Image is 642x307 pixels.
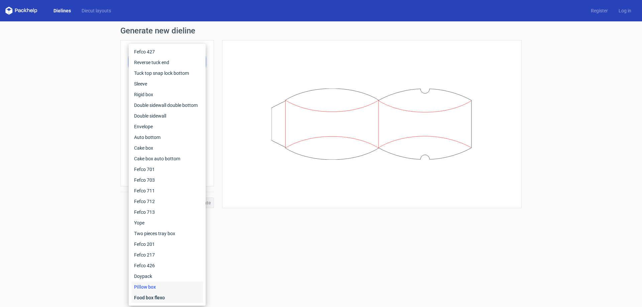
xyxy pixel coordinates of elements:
div: Yope [131,217,203,228]
div: Auto bottom [131,132,203,143]
div: Fefco 703 [131,175,203,185]
div: Fefco 701 [131,164,203,175]
div: Fefco 201 [131,239,203,250]
div: Double sidewall double bottom [131,100,203,111]
div: Fefco 217 [131,250,203,260]
a: Diecut layouts [76,7,116,14]
div: Pillow box [131,282,203,292]
div: Envelope [131,121,203,132]
div: Two pieces tray box [131,228,203,239]
div: Reverse tuck end [131,57,203,68]
div: Doypack [131,271,203,282]
div: Fefco 427 [131,46,203,57]
a: Register [585,7,613,14]
div: Cake box auto bottom [131,153,203,164]
div: Double sidewall [131,111,203,121]
div: Fefco 712 [131,196,203,207]
h1: Generate new dieline [120,27,522,35]
div: Tuck top snap lock bottom [131,68,203,79]
div: Fefco 711 [131,185,203,196]
div: Food box flexo [131,292,203,303]
div: Sleeve [131,79,203,89]
div: Rigid box [131,89,203,100]
a: Log in [613,7,637,14]
a: Dielines [48,7,76,14]
div: Cake box [131,143,203,153]
div: Fefco 713 [131,207,203,217]
div: Fefco 426 [131,260,203,271]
